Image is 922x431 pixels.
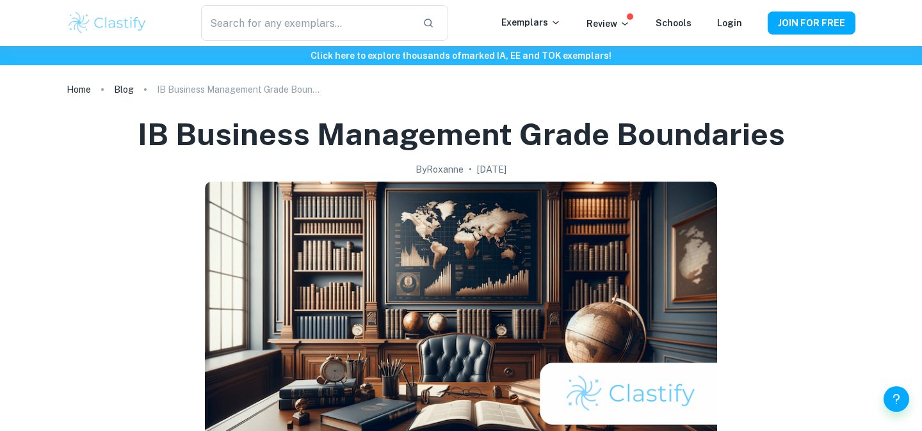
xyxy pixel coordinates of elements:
[501,15,561,29] p: Exemplars
[469,162,472,176] p: •
[201,5,412,41] input: Search for any exemplars...
[884,386,909,412] button: Help and Feedback
[656,18,691,28] a: Schools
[416,162,464,176] h2: By Roxanne
[67,10,148,36] img: Clastify logo
[67,81,91,98] a: Home
[586,17,630,31] p: Review
[477,162,506,176] h2: [DATE]
[157,82,323,97] p: IB Business Management Grade Boundaries
[114,81,134,98] a: Blog
[138,114,785,155] h1: IB Business Management Grade Boundaries
[768,12,855,35] button: JOIN FOR FREE
[3,49,919,63] h6: Click here to explore thousands of marked IA, EE and TOK exemplars !
[717,18,742,28] a: Login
